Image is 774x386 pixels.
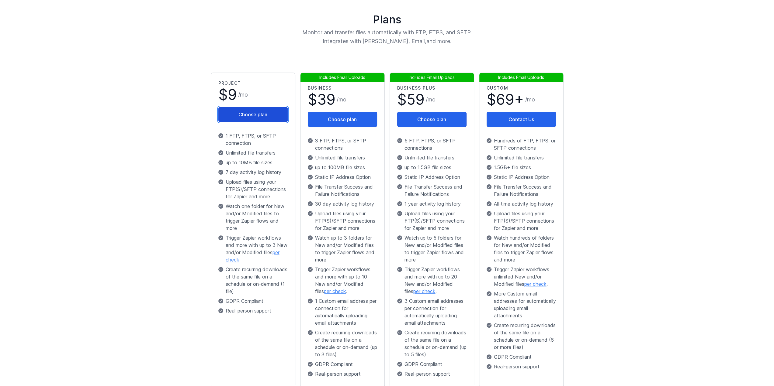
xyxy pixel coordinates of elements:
p: All-time activity log history [487,200,556,207]
span: $ [487,92,524,107]
p: Watch up to 5 folders for New and/or Modified files to trigger Zapier flows and more [397,234,467,263]
p: Real-person support [487,363,556,370]
p: More Custom email addresses for automatically uploading email attachments [487,290,556,319]
p: Unlimited file transfers [487,154,556,161]
p: Upload files using your FTP(S)/SFTP connections for Zapier and more [487,210,556,232]
p: up to 100MB file sizes [308,164,377,171]
a: Contact Us [487,112,556,127]
span: 9 [228,86,237,104]
span: mo [527,96,535,103]
span: $ [397,92,425,107]
h2: Custom [487,85,556,91]
p: Create recurring downloads of the same file on a schedule or on-demand (6 or more files) [487,322,556,351]
p: Create recurring downloads of the same file on a schedule or on-demand (up to 5 files) [397,329,467,358]
p: up to 1.5GB file sizes [397,164,467,171]
p: Watch one folder for New and/or Modified files to trigger Zapier flows and more [218,203,288,232]
p: 1 Custom email address per connection for automatically uploading email attachments [308,297,377,326]
h2: Project [218,80,288,86]
a: per check [413,288,436,294]
p: Static IP Address Option [308,173,377,181]
p: Hundreds of FTP, FTPS, or SFTP connections [487,137,556,152]
p: Static IP Address Option [487,173,556,181]
a: per check [226,249,279,263]
p: 1 FTP, FTPS, or SFTP connection [218,132,288,147]
button: Choose plan [308,112,377,127]
p: Real-person support [308,370,377,377]
p: Real-person support [218,307,288,314]
p: Real-person support [397,370,467,377]
p: File Transfer Success and Failure Notifications [397,183,467,198]
span: Trigger Zapier workflows and more with up to 10 New and/or Modified files . [315,266,377,295]
a: per check [324,288,346,294]
span: Includes Email Uploads [479,73,564,82]
a: per check [524,281,547,287]
p: Unlimited file transfers [308,154,377,161]
span: mo [428,96,436,103]
p: Create recurring downloads of the same file on a schedule or on-demand (1 file) [218,266,288,295]
p: GDPR Compliant [308,360,377,368]
p: 30 day activity log history [308,200,377,207]
p: Watch up to 3 folders for New and/or Modified files to trigger Zapier flows and more [308,234,377,263]
p: GDPR Compliant [397,360,467,368]
p: 5 FTP, FTPS, or SFTP connections [397,137,467,152]
h2: Business Plus [397,85,467,91]
span: Includes Email Uploads [390,73,474,82]
span: 39 [317,91,335,108]
span: Includes Email Uploads [300,73,385,82]
p: Unlimited file transfers [397,154,467,161]
span: Trigger Zapier workflows unlimited New and/or Modified files . [494,266,556,288]
p: Static IP Address Option [397,173,467,181]
p: 3 FTP, FTPS, or SFTP connections [308,137,377,152]
p: up to 10MB file sizes [218,159,288,166]
p: Upload files using your FTP(S)/SFTP connections for Zapier and more [218,178,288,200]
span: Trigger Zapier workflows and more with up to 20 New and/or Modified files . [404,266,467,295]
span: $ [308,92,335,107]
span: 59 [407,91,425,108]
h1: Plans [208,13,566,26]
p: Watch hundreds of folders for New and/or Modified files to trigger Zapier flows and more [487,234,556,263]
p: GDPR Compliant [218,297,288,305]
span: / [426,95,436,104]
p: File Transfer Success and Failure Notifications [308,183,377,198]
span: $ [218,87,237,102]
iframe: Drift Widget Chat Controller [744,356,767,379]
p: Unlimited file transfers [218,149,288,156]
span: Trigger Zapier workflows and more with up to 3 New and/or Modified files . [226,234,288,263]
p: Create recurring downloads of the same file on a schedule or on-demand (up to 3 files) [308,329,377,358]
h2: Business [308,85,377,91]
p: Upload files using your FTP(S)/SFTP connections for Zapier and more [308,210,377,232]
p: 1 year activity log history [397,200,467,207]
span: mo [338,96,346,103]
p: GDPR Compliant [487,353,556,360]
span: / [337,95,346,104]
button: Choose plan [218,107,288,122]
span: 69+ [496,91,524,108]
p: Monitor and transfer files automatically with FTP, FTPS, and SFTP. Integrates with [PERSON_NAME],... [268,28,506,46]
span: / [238,91,248,99]
p: Upload files using your FTP(S)/SFTP connections for Zapier and more [397,210,467,232]
p: 1.5GB+ file sizes [487,164,556,171]
p: 7 day activity log history [218,169,288,176]
span: / [525,95,535,104]
span: mo [240,91,248,98]
button: Choose plan [397,112,467,127]
p: File Transfer Success and Failure Notifications [487,183,556,198]
p: 3 Custom email addresses per connection for automatically uploading email attachments [397,297,467,326]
